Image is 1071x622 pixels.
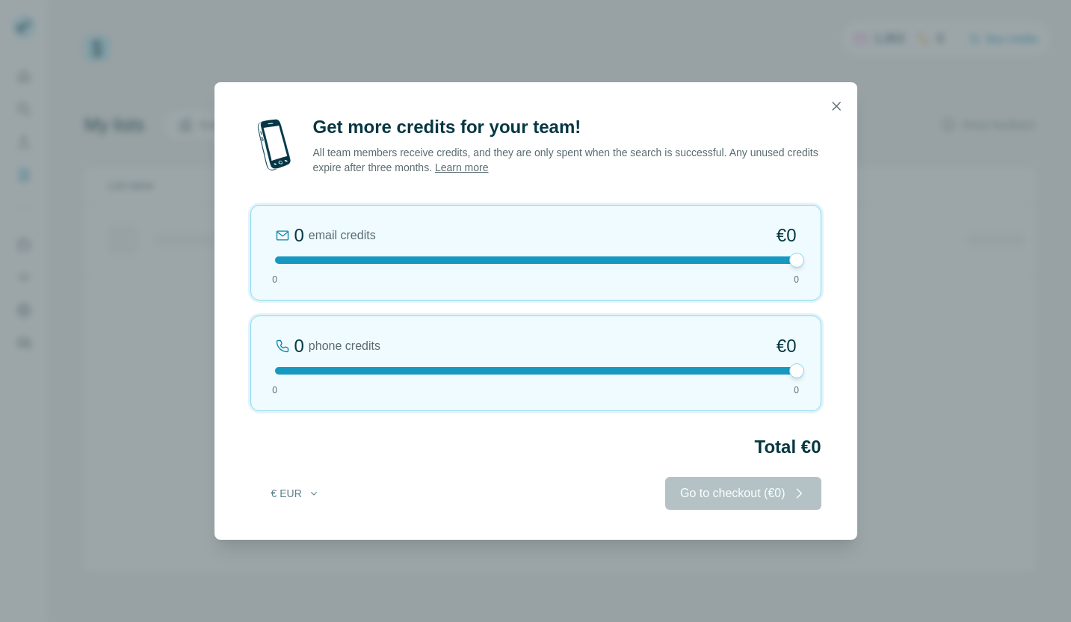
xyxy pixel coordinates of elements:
button: € EUR [261,480,330,507]
div: 0 [294,224,304,247]
img: mobile-phone [250,115,298,175]
span: 0 [794,273,799,286]
div: 0 [294,334,304,358]
span: 0 [272,384,277,397]
span: €0 [777,224,797,247]
h2: Total €0 [250,435,821,459]
span: 0 [794,384,799,397]
span: phone credits [309,337,380,355]
span: email credits [309,227,376,244]
a: Learn more [435,161,489,173]
span: €0 [777,334,797,358]
p: All team members receive credits, and they are only spent when the search is successful. Any unus... [313,145,821,175]
span: 0 [272,273,277,286]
